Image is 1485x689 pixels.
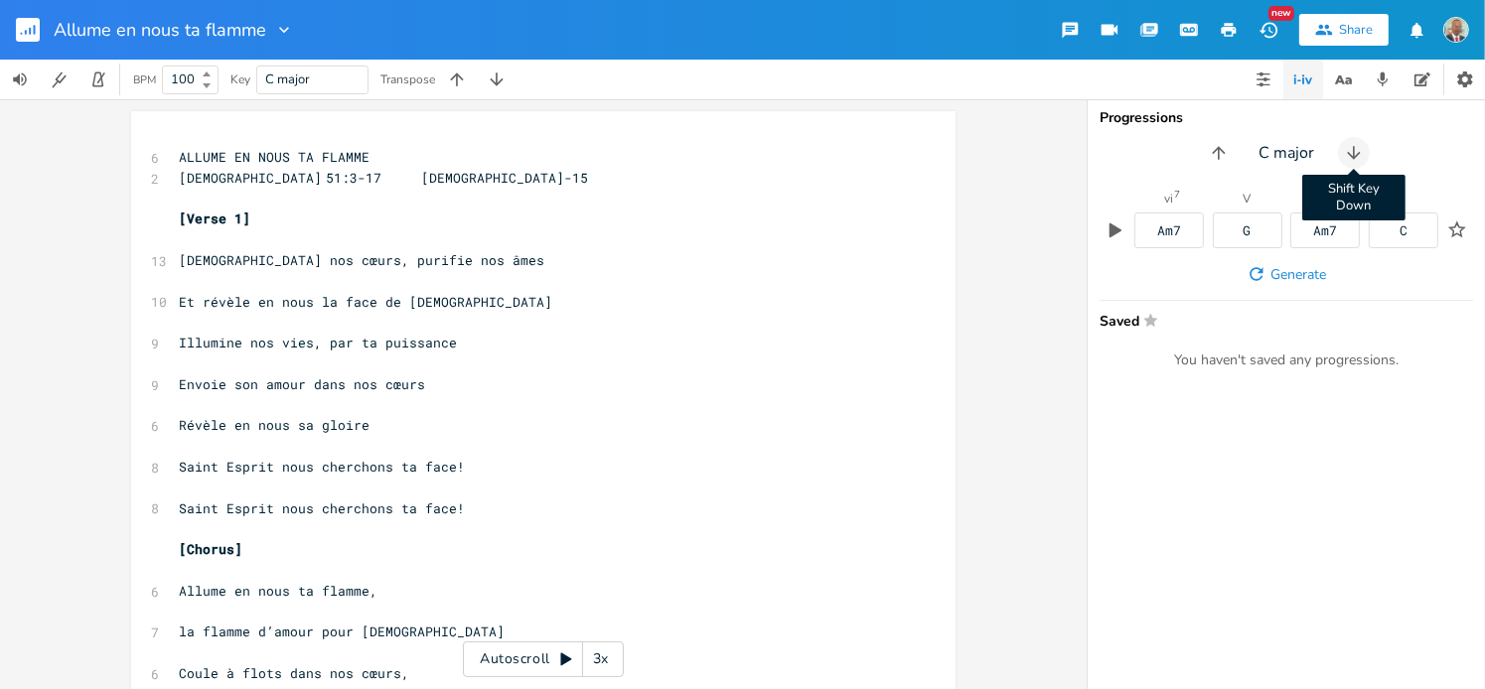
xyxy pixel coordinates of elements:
[1313,224,1337,237] div: Am7
[1100,111,1473,125] div: Progressions
[583,641,619,677] div: 3x
[1321,193,1330,205] div: vi
[179,499,465,517] span: Saint Esprit nous cherchons ta face!
[179,582,377,600] span: Allume en nous ta flamme,
[179,540,242,558] span: [Chorus]
[1244,193,1252,205] div: V
[1259,142,1314,165] span: C major
[179,148,370,166] span: ALLUME EN NOUS TA FLAMME
[179,293,552,311] span: Et révèle en nous la face de [DEMOGRAPHIC_DATA]
[54,21,266,39] span: Allume en nous ta flamme
[1239,256,1334,292] button: Generate
[133,74,156,85] div: BPM
[179,664,409,682] span: Coule à flots dans nos cœurs,
[1400,224,1408,237] div: C
[1268,6,1294,21] div: New
[1270,265,1326,284] span: Generate
[1299,14,1389,46] button: Share
[1157,224,1181,237] div: Am7
[179,251,544,269] span: [DEMOGRAPHIC_DATA] nos cœurs, purifie nos âmes
[179,458,465,476] span: Saint Esprit nous cherchons ta face!
[1164,193,1173,205] div: vi
[230,73,250,85] div: Key
[179,416,370,434] span: Révèle en nous sa gloire
[463,641,624,677] div: Autoscroll
[179,209,250,227] span: [Verse 1]
[1249,12,1288,48] button: New
[1338,137,1370,169] button: Shift Key Down
[380,73,435,85] div: Transpose
[1100,351,1473,369] div: You haven't saved any progressions.
[179,334,457,351] span: Illumine nos vies, par ta puissance
[1339,21,1373,39] div: Share
[179,169,588,187] span: [DEMOGRAPHIC_DATA] 51:3-17 [DEMOGRAPHIC_DATA]-15
[1100,313,1461,328] span: Saved
[179,622,505,640] span: la flamme d’amour pour [DEMOGRAPHIC_DATA]
[1331,190,1337,200] sup: 7
[1244,224,1252,237] div: G
[1443,17,1469,43] img: NODJIBEYE CHERUBIN
[1174,190,1180,200] sup: 7
[1403,193,1406,205] div: I
[265,70,310,88] span: C major
[179,375,425,393] span: Envoie son amour dans nos cœurs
